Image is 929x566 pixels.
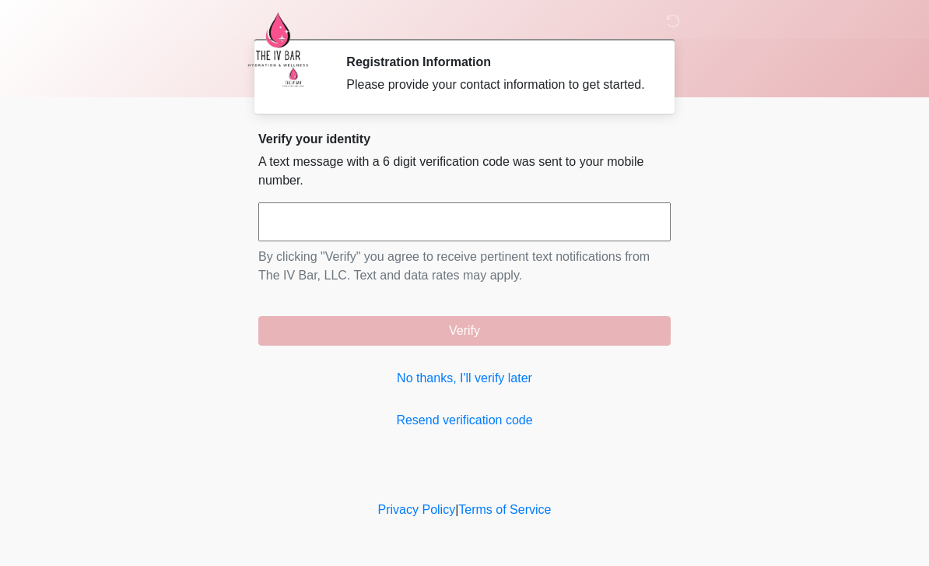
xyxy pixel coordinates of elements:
[243,12,313,67] img: The IV Bar, LLC Logo
[258,153,671,190] p: A text message with a 6 digit verification code was sent to your mobile number.
[258,316,671,346] button: Verify
[458,503,551,516] a: Terms of Service
[258,369,671,388] a: No thanks, I'll verify later
[258,411,671,430] a: Resend verification code
[455,503,458,516] a: |
[258,248,671,285] p: By clicking "Verify" you agree to receive pertinent text notifications from The IV Bar, LLC. Text...
[378,503,456,516] a: Privacy Policy
[258,132,671,146] h2: Verify your identity
[346,76,647,94] div: Please provide your contact information to get started.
